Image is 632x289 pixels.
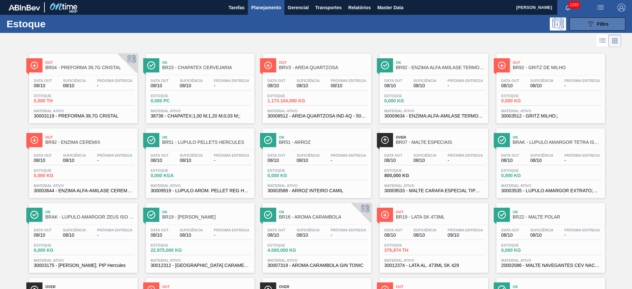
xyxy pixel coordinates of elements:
[97,83,133,88] span: -
[268,83,286,88] span: 08/10
[384,173,431,178] span: 800,000 KG
[501,169,547,172] span: Estoque
[498,61,506,69] img: Ícone
[384,94,431,98] span: Estoque
[384,228,403,232] span: Data out
[141,49,258,123] a: ÍconeOkBR23 - CHAPATEX CERVEJARIAData out08/10Suficiência08/10Próxima Entrega-Estoque0,000 PCMate...
[180,228,203,232] span: Suficiência
[34,184,133,188] span: Material ativo
[375,198,491,273] a: ÍconeOutBR19 - LATA SK 473MLData out08/10Suficiência08/10Próxima Entrega09/10Estoque376,874 THMat...
[331,153,366,157] span: Próxima Entrega
[214,153,250,157] span: Próxima Entrega
[279,65,368,70] span: BRV3 - AREIA QUARTZOSA
[596,35,609,47] div: Visão em Lista
[384,158,403,163] span: 08/10
[34,243,80,247] span: Estoque
[45,285,134,289] span: Over
[97,158,133,163] span: -
[268,228,286,232] span: Data out
[297,83,320,88] span: 08/10
[501,258,600,262] span: Material ativo
[279,215,368,220] span: BR16 - AROMA CARAMBOLA
[63,83,86,88] span: 08/10
[63,153,86,157] span: Suficiência
[151,94,197,98] span: Estoque
[30,211,39,219] img: Ícone
[375,123,491,198] a: ÍconeOverBR07 - MALTE ESPECIAISData out08/10Suficiência08/10Próxima Entrega-Estoque800,000 KGMate...
[34,83,52,88] span: 08/10
[9,5,40,11] img: TNhmsLtSVTkK8tSr43FrP2fwEKptu5GPRR3wAAAABJRU5ErkJggg==
[162,210,251,214] span: Ok
[147,61,155,69] img: Ícone
[501,184,600,188] span: Material ativo
[34,169,80,172] span: Estoque
[384,258,483,262] span: Material ativo
[30,136,39,144] img: Ícone
[501,83,519,88] span: 08/10
[268,263,366,268] span: 30007319 - AROMA CARAMBOLA GIN TONIC
[34,94,80,98] span: Estoque
[30,61,39,69] img: Ícone
[258,123,375,198] a: ÍconeOkBR51 - ARROZData out08/10Suficiência08/10Próxima Entrega-Estoque0,000 KGMaterial ativo3000...
[45,135,134,139] span: Out
[34,98,80,103] span: 0,000 TH
[513,61,602,65] span: Out
[501,173,547,178] span: 0,000 KG
[279,210,368,214] span: Ok
[331,79,366,83] span: Próxima Entrega
[63,228,86,232] span: Suficiência
[297,153,320,157] span: Suficiência
[396,210,485,214] span: Out
[381,136,389,144] img: Ícone
[34,153,52,157] span: Data out
[501,114,600,118] span: 30003512 - GRITZ MILHO;;
[268,94,314,98] span: Estoque
[513,210,602,214] span: Ok
[268,158,286,163] span: 08/10
[151,258,250,262] span: Material ativo
[498,211,506,219] img: Ícone
[7,20,105,28] h1: Estoque
[151,158,169,163] span: 08/10
[288,4,309,12] span: Gerencial
[501,158,519,163] span: 08/10
[45,140,134,145] span: BR92 - ENZIMA CEREMIX
[151,98,197,103] span: 0,000 PC
[162,140,251,145] span: BR51 - LÚPULO PELLETS HERCULES
[279,61,368,65] span: Out
[162,135,251,139] span: Ok
[384,153,403,157] span: Data out
[384,114,483,118] span: 30009634 - ENZIMA;ALFA-AMILASE TERMOESTÁVEL;TERMAMY
[501,263,600,268] span: 20002086 - MALTE NAVEGANTES CEV NACIONAL
[530,79,553,83] span: Suficiência
[491,123,608,198] a: ÍconeOkBRAK - LÚPULO AMARGOR TETRA ISO EXTRATOData out08/10Suficiência08/10Próxima Entrega-Estoqu...
[45,65,134,70] span: BR04 - PREFORMA 39,7G CRISTAL
[34,228,52,232] span: Data out
[384,248,431,253] span: 376,874 TH
[141,198,258,273] a: ÍconeOkBR19 - [PERSON_NAME]Data out08/10Suficiência08/10Próxima Entrega-Estoque22.975,000 KGMater...
[214,79,250,83] span: Próxima Entrega
[331,233,366,238] span: -
[258,198,375,273] a: ÍconeOkBR16 - AROMA CARAMBOLAData out08/10Suficiência08/10Próxima Entrega-Estoque4.000,000 KGMate...
[448,158,483,163] span: -
[34,263,133,268] span: 30003175 - LUPULO Amar. PIP Hercules
[258,49,375,123] a: ÍconeOutBRV3 - AREIA QUARTZOSAData out08/10Suficiência08/10Próxima Entrega08/10Estoque1.173.104,0...
[268,248,314,253] span: 4.000,000 KG
[63,158,86,163] span: 08/10
[268,243,314,247] span: Estoque
[97,79,133,83] span: Próxima Entrega
[384,169,431,172] span: Estoque
[214,228,250,232] span: Próxima Entrega
[413,79,436,83] span: Suficiência
[151,153,169,157] span: Data out
[34,109,133,113] span: Material ativo
[151,248,197,253] span: 22.975,000 KG
[251,4,281,12] span: Planejamento
[151,83,169,88] span: 08/10
[268,258,366,262] span: Material ativo
[501,94,547,98] span: Estoque
[264,61,272,69] img: Ícone
[448,233,483,238] span: 09/10
[413,233,436,238] span: 08/10
[491,198,608,273] a: ÍconeOkBR22 - MALTE POLARData out08/10Suficiência08/10Próxima Entrega-Estoque0,000 KGMaterial ati...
